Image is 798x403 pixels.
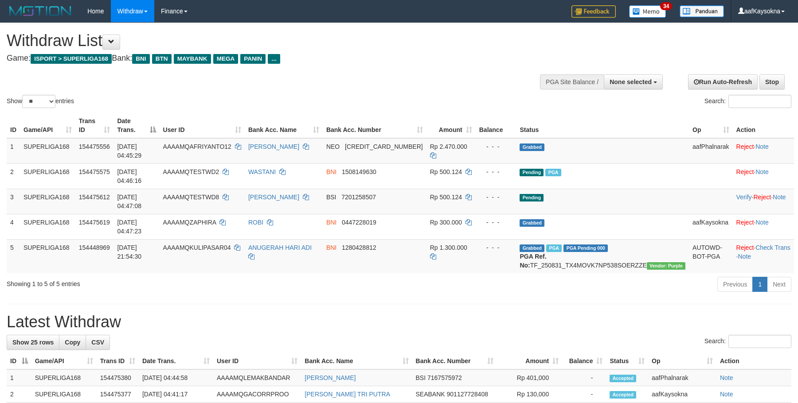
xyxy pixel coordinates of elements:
span: Pending [520,169,544,176]
span: Marked by aafchhiseyha [546,244,562,252]
span: Copy 7167575972 to clipboard [427,374,462,381]
th: Op: activate to sort column ascending [648,353,716,369]
td: SUPERLIGA168 [20,189,75,214]
a: [PERSON_NAME] [248,143,299,150]
span: SEABANK [416,391,445,398]
span: Rp 1.300.000 [430,244,467,251]
span: Grabbed [520,219,544,227]
a: Note [755,168,769,175]
td: SUPERLIGA168 [20,163,75,189]
span: Copy 5859459299268580 to clipboard [345,143,423,150]
span: Rp 500.124 [430,194,462,201]
span: BNI [132,54,149,64]
a: Reject [736,168,754,175]
a: Verify [736,194,752,201]
td: [DATE] 04:44:58 [139,369,213,386]
b: PGA Ref. No: [520,253,546,269]
td: 5 [7,239,20,273]
td: AAAAMQLEMAKBANDAR [213,369,301,386]
td: - [562,386,606,403]
td: 1 [7,369,31,386]
th: Status: activate to sort column ascending [606,353,648,369]
a: [PERSON_NAME] TRI PUTRA [305,391,390,398]
td: [DATE] 04:41:17 [139,386,213,403]
span: AAAAMQTESTWD8 [163,194,219,201]
div: - - - [479,142,513,151]
td: SUPERLIGA168 [20,214,75,239]
a: Reject [736,219,754,226]
span: Copy 1280428812 to clipboard [342,244,376,251]
span: AAAAMQTESTWD2 [163,168,219,175]
a: Note [720,391,733,398]
a: ANUGERAH HARI ADI [248,244,312,251]
th: Date Trans.: activate to sort column descending [113,113,159,138]
span: 154475612 [79,194,110,201]
td: SUPERLIGA168 [20,239,75,273]
h1: Withdraw List [7,32,523,50]
button: None selected [604,74,663,89]
span: Show 25 rows [12,339,54,346]
td: · [733,138,794,164]
span: NEO [326,143,340,150]
a: Check Trans [755,244,790,251]
span: Pending [520,194,544,201]
div: - - - [479,243,513,252]
img: MOTION_logo.png [7,4,74,18]
th: Action [733,113,794,138]
select: Showentries [22,95,55,108]
td: · · [733,239,794,273]
th: ID: activate to sort column descending [7,353,31,369]
td: - [562,369,606,386]
span: Copy 901127728408 to clipboard [447,391,488,398]
span: AAAAMQKULIPASAR04 [163,244,231,251]
th: Bank Acc. Number: activate to sort column ascending [412,353,497,369]
td: · [733,163,794,189]
th: Amount: activate to sort column ascending [497,353,562,369]
img: panduan.png [680,5,724,17]
span: MAYBANK [174,54,211,64]
a: Copy [59,335,86,350]
span: Rp 2.470.000 [430,143,467,150]
span: None selected [610,78,652,85]
td: TF_250831_TX4MOVK7NP538SOERZZE [516,239,689,273]
td: Rp 130,000 [497,386,562,403]
td: · · [733,189,794,214]
th: Action [716,353,791,369]
span: Copy [65,339,80,346]
span: [DATE] 04:46:16 [117,168,141,184]
span: Rp 500.124 [430,168,462,175]
th: Date Trans.: activate to sort column ascending [139,353,213,369]
td: aafKaysokna [648,386,716,403]
td: 3 [7,189,20,214]
span: 154475619 [79,219,110,226]
td: aafKaysokna [689,214,733,239]
th: Balance: activate to sort column ascending [562,353,606,369]
span: BTN [152,54,172,64]
span: ... [268,54,280,64]
th: Balance [476,113,516,138]
label: Search: [704,335,791,348]
td: SUPERLIGA168 [20,138,75,164]
th: Status [516,113,689,138]
td: 154475377 [97,386,139,403]
td: 1 [7,138,20,164]
td: aafPhalnarak [689,138,733,164]
a: Note [773,194,786,201]
a: Next [767,277,791,292]
th: Game/API: activate to sort column ascending [20,113,75,138]
span: 154475556 [79,143,110,150]
a: Run Auto-Refresh [688,74,758,89]
th: Bank Acc. Number: activate to sort column ascending [323,113,426,138]
img: Button%20Memo.svg [629,5,666,18]
span: Grabbed [520,244,544,252]
a: Note [720,374,733,381]
a: Show 25 rows [7,335,59,350]
span: [DATE] 04:47:23 [117,219,141,235]
div: - - - [479,167,513,176]
td: 2 [7,163,20,189]
th: User ID: activate to sort column ascending [160,113,245,138]
span: BSI [326,194,336,201]
a: Previous [717,277,753,292]
a: Reject [736,143,754,150]
a: 1 [752,277,767,292]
